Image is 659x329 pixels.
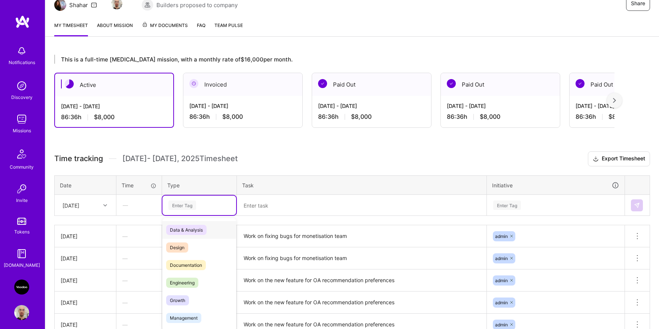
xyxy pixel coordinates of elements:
[17,218,26,225] img: tokens
[116,271,162,290] div: —
[576,79,585,88] img: Paid Out
[162,175,237,195] th: Type
[94,113,115,121] span: $8,000
[312,73,431,96] div: Paid Out
[15,15,30,28] img: logo
[14,305,29,320] img: User Avatar
[61,254,110,262] div: [DATE]
[318,79,327,88] img: Paid Out
[318,102,425,110] div: [DATE] - [DATE]
[9,58,35,66] div: Notifications
[65,79,74,88] img: Active
[593,155,599,163] i: icon Download
[69,1,88,9] div: Shahar
[447,79,456,88] img: Paid Out
[61,102,167,110] div: [DATE] - [DATE]
[61,232,110,240] div: [DATE]
[97,21,133,36] a: About Mission
[238,248,486,269] textarea: Work on fixing bugs for monetisation team
[588,151,650,166] button: Export Timesheet
[634,202,640,208] img: Submit
[238,270,486,291] textarea: Work on the new feature for OA recommendation preferences
[117,195,161,215] div: —
[14,246,29,261] img: guide book
[189,102,296,110] div: [DATE] - [DATE]
[189,79,198,88] img: Invoiced
[238,292,486,313] textarea: Work on the new feature for OA recommendation preferences
[168,199,196,211] div: Enter Tag
[189,113,296,121] div: 86:36 h
[55,73,173,96] div: Active
[441,73,560,96] div: Paid Out
[55,175,116,195] th: Date
[14,228,30,236] div: Tokens
[495,300,508,305] span: admin
[447,102,554,110] div: [DATE] - [DATE]
[122,181,156,189] div: Time
[447,113,554,121] div: 86:36 h
[495,233,508,239] span: admin
[13,145,31,163] img: Community
[238,226,486,247] textarea: Work on fixing bugs for monetisation team
[16,196,28,204] div: Invite
[197,21,205,36] a: FAQ
[214,22,243,28] span: Team Pulse
[166,278,198,288] span: Engineering
[495,322,508,328] span: admin
[14,43,29,58] img: bell
[13,127,31,135] div: Missions
[14,280,29,295] img: VooDoo (BeReal): Engineering Execution Squad
[492,181,619,190] div: Initiative
[166,225,207,235] span: Data & Analysis
[166,260,206,270] span: Documentation
[495,278,508,283] span: admin
[166,313,201,323] span: Management
[183,73,302,96] div: Invoiced
[116,248,162,268] div: —
[495,256,508,261] span: admin
[14,112,29,127] img: teamwork
[493,199,521,211] div: Enter Tag
[62,201,79,209] div: [DATE]
[613,98,616,103] img: right
[61,277,110,284] div: [DATE]
[608,113,629,121] span: $8,000
[351,113,372,121] span: $8,000
[166,295,189,305] span: Growth
[142,21,188,36] a: My Documents
[10,163,34,171] div: Community
[222,113,243,121] span: $8,000
[54,154,103,163] span: Time tracking
[237,175,487,195] th: Task
[61,321,110,329] div: [DATE]
[214,21,243,36] a: Team Pulse
[166,242,188,253] span: Design
[480,113,500,121] span: $8,000
[91,2,97,8] i: icon Mail
[116,293,162,313] div: —
[103,203,107,207] i: icon Chevron
[4,261,40,269] div: [DOMAIN_NAME]
[54,55,614,64] div: This is a full-time [MEDICAL_DATA] mission, with a monthly rate of $16,000 per month.
[318,113,425,121] div: 86:36 h
[14,181,29,196] img: Invite
[61,299,110,307] div: [DATE]
[54,21,88,36] a: My timesheet
[156,1,238,9] span: Builders proposed to company
[116,226,162,246] div: —
[11,93,33,101] div: Discovery
[61,113,167,121] div: 86:36 h
[14,78,29,93] img: discovery
[12,280,31,295] a: VooDoo (BeReal): Engineering Execution Squad
[122,154,238,163] span: [DATE] - [DATE] , 2025 Timesheet
[12,305,31,320] a: User Avatar
[142,21,188,30] span: My Documents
